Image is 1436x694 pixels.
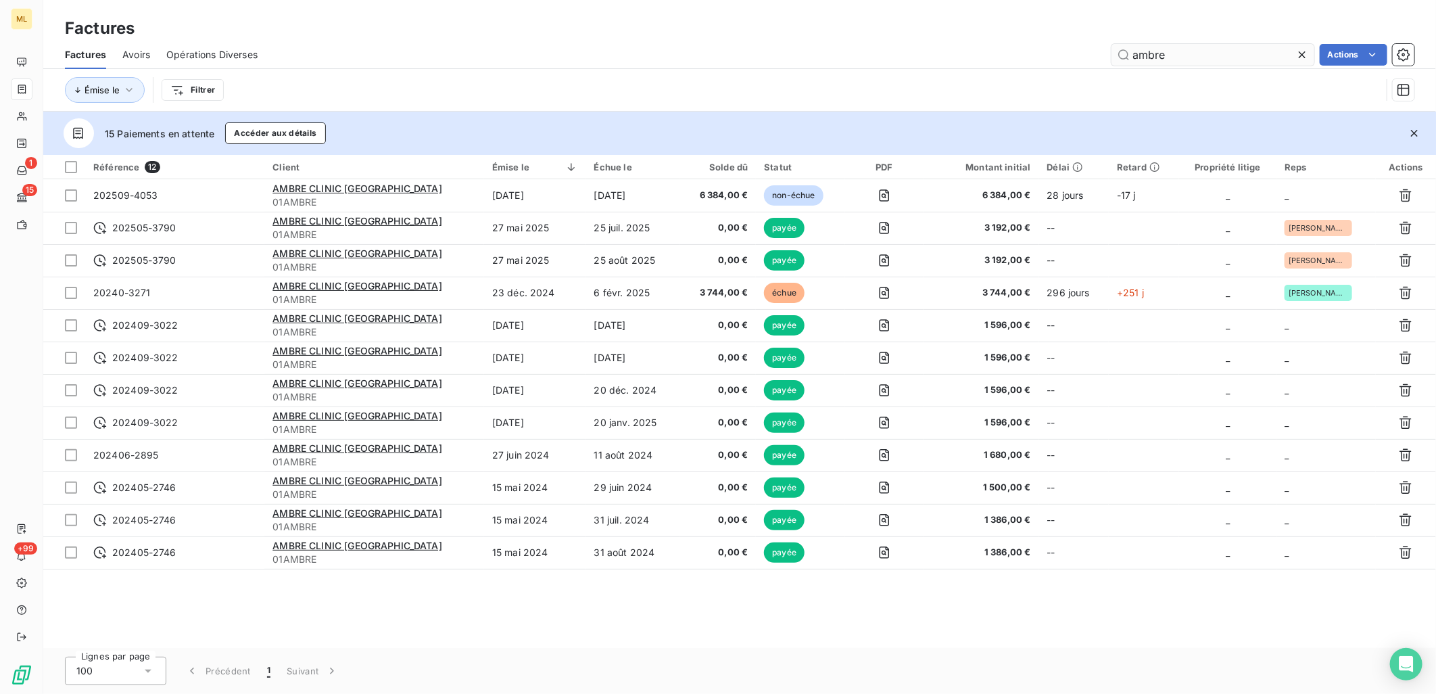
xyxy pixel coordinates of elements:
[112,546,176,559] span: 202405-2746
[272,280,442,292] span: AMBRE CLINIC [GEOGRAPHIC_DATA]
[272,183,442,194] span: AMBRE CLINIC [GEOGRAPHIC_DATA]
[764,413,805,433] span: payée
[272,215,442,227] span: AMBRE CLINIC [GEOGRAPHIC_DATA]
[1039,342,1109,374] td: --
[85,85,120,95] span: Émise le
[112,351,178,365] span: 202409-3022
[272,410,442,421] span: AMBRE CLINIC [GEOGRAPHIC_DATA]
[272,313,442,324] span: AMBRE CLINIC [GEOGRAPHIC_DATA]
[112,416,178,430] span: 202409-3022
[1320,44,1387,66] button: Actions
[586,277,680,309] td: 6 févr. 2025
[1111,44,1314,66] input: Rechercher
[1226,352,1230,363] span: _
[1226,384,1230,396] span: _
[112,481,176,494] span: 202405-2746
[484,309,586,342] td: [DATE]
[484,374,586,407] td: [DATE]
[688,416,748,430] span: 0,00 €
[93,287,151,298] span: 20240-3271
[11,664,32,686] img: Logo LeanPay
[65,48,106,62] span: Factures
[272,195,476,209] span: 01AMBRE
[1226,254,1230,266] span: _
[932,481,1031,494] span: 1 500,00 €
[492,162,578,172] div: Émise le
[272,345,442,356] span: AMBRE CLINIC [GEOGRAPHIC_DATA]
[764,218,805,238] span: payée
[272,228,476,241] span: 01AMBRE
[484,342,586,374] td: [DATE]
[594,162,672,172] div: Échue le
[484,536,586,569] td: 15 mai 2024
[1285,162,1368,172] div: Reps
[25,157,37,169] span: 1
[166,48,258,62] span: Opérations Diverses
[1117,287,1144,298] span: +251 j
[1039,407,1109,439] td: --
[272,423,476,436] span: 01AMBRE
[162,79,224,101] button: Filtrer
[586,504,680,536] td: 31 juil. 2024
[105,126,214,141] span: 15 Paiements en attente
[932,286,1031,300] span: 3 744,00 €
[1039,277,1109,309] td: 296 jours
[272,260,476,274] span: 01AMBRE
[932,448,1031,462] span: 1 680,00 €
[112,384,178,397] span: 202409-3022
[932,416,1031,430] span: 1 596,00 €
[764,348,805,368] span: payée
[586,439,680,471] td: 11 août 2024
[112,319,178,332] span: 202409-3022
[272,442,442,454] span: AMBRE CLINIC [GEOGRAPHIC_DATA]
[112,254,176,267] span: 202505-3790
[688,162,748,172] div: Solde dû
[688,351,748,365] span: 0,00 €
[764,380,805,400] span: payée
[688,221,748,235] span: 0,00 €
[853,162,915,172] div: PDF
[272,325,476,339] span: 01AMBRE
[1289,256,1348,264] span: [PERSON_NAME]
[272,293,476,306] span: 01AMBRE
[272,475,442,486] span: AMBRE CLINIC [GEOGRAPHIC_DATA]
[764,250,805,271] span: payée
[272,488,476,501] span: 01AMBRE
[272,455,476,469] span: 01AMBRE
[1226,189,1230,201] span: _
[76,664,93,678] span: 100
[272,507,442,519] span: AMBRE CLINIC [GEOGRAPHIC_DATA]
[272,553,476,566] span: 01AMBRE
[11,8,32,30] div: ML
[688,286,748,300] span: 3 744,00 €
[22,184,37,196] span: 15
[764,315,805,336] span: payée
[93,162,139,172] span: Référence
[764,542,805,563] span: payée
[1285,514,1289,526] span: _
[177,657,259,685] button: Précédent
[272,520,476,534] span: 01AMBRE
[688,384,748,397] span: 0,00 €
[586,407,680,439] td: 20 janv. 2025
[586,471,680,504] td: 29 juin 2024
[272,540,442,551] span: AMBRE CLINIC [GEOGRAPHIC_DATA]
[586,179,680,212] td: [DATE]
[1226,417,1230,428] span: _
[1047,162,1101,172] div: Délai
[484,212,586,244] td: 27 mai 2025
[1289,224,1348,232] span: [PERSON_NAME]
[484,504,586,536] td: 15 mai 2024
[145,161,160,173] span: 12
[1039,374,1109,407] td: --
[65,16,135,41] h3: Factures
[484,407,586,439] td: [DATE]
[688,448,748,462] span: 0,00 €
[1187,162,1268,172] div: Propriété litige
[1285,352,1289,363] span: _
[1226,287,1230,298] span: _
[586,212,680,244] td: 25 juil. 2025
[112,221,176,235] span: 202505-3790
[688,319,748,332] span: 0,00 €
[1285,319,1289,331] span: _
